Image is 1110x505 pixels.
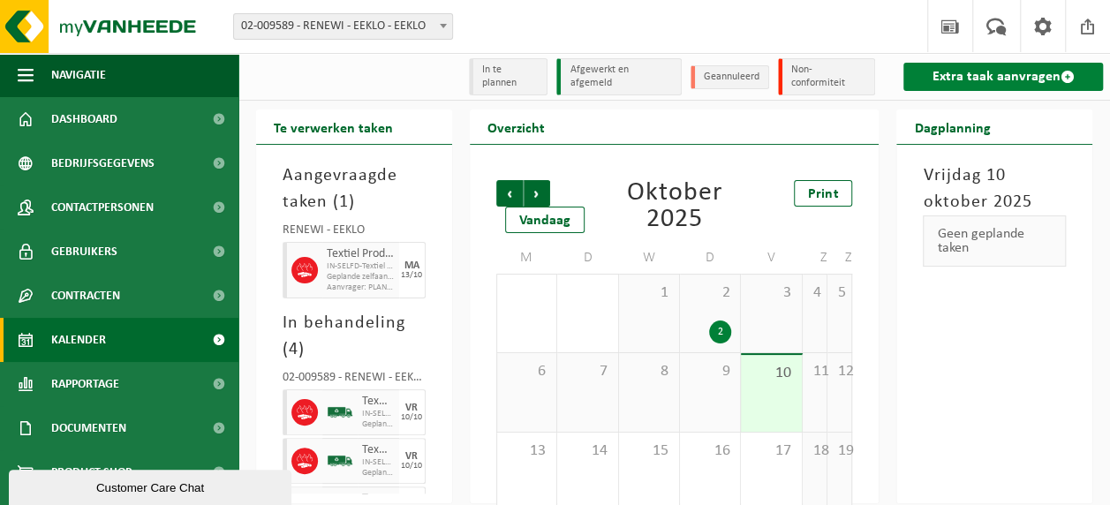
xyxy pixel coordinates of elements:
span: Textiel Productie Auto-industrie (CR) [362,395,395,409]
h3: Vrijdag 10 oktober 2025 [923,162,1066,215]
span: 4 [289,341,298,358]
span: 19 [836,441,842,461]
span: Print [808,187,838,201]
span: 14 [566,441,608,461]
div: Vandaag [505,207,585,233]
h2: Dagplanning [896,109,1008,144]
div: 10/10 [401,462,422,471]
div: 13/10 [401,271,422,280]
span: 02-009589 - RENEWI - EEKLO - EEKLO [234,14,452,39]
h2: Overzicht [470,109,563,144]
td: V [741,242,802,274]
td: W [619,242,680,274]
span: Aanvrager: PLANNING WEST [327,283,395,293]
span: 16 [689,441,731,461]
span: 10 [750,364,792,383]
span: Geplande zelfaanlevering [362,468,395,479]
h2: Te verwerken taken [256,109,411,144]
span: 8 [628,362,670,381]
span: Textiel Productie Auto-industrie (CR) [327,247,395,261]
div: 2 [709,320,731,343]
div: MA [404,260,419,271]
h3: Aangevraagde taken ( ) [283,162,426,215]
span: IN-SELFD-Textiel Prod. Auto-Eca Assenede (TEST)-RENEWI EEKLO [362,409,395,419]
span: 4 [812,283,818,303]
span: 02-009589 - RENEWI - EEKLO - EEKLO [233,13,453,40]
img: BL-SO-LV [327,448,353,474]
td: M [496,242,557,274]
li: Afgewerkt en afgemeld [556,58,681,95]
td: Z [803,242,827,274]
span: Documenten [51,406,126,450]
div: VR [405,403,418,413]
span: IN-SELFD-Textiel Prod. Auto-Eca Assenede (TEST)-RENEWI EEKLO [327,261,395,272]
span: Product Shop [51,450,132,494]
span: 17 [750,441,792,461]
li: In te plannen [469,58,548,95]
a: Print [794,180,852,207]
span: Rapportage [51,362,119,406]
span: Kalender [51,318,106,362]
span: 11 [812,362,818,381]
span: 12 [836,362,842,381]
span: 1 [628,283,670,303]
span: 7 [566,362,608,381]
td: D [680,242,741,274]
td: D [557,242,618,274]
span: 5 [836,283,842,303]
span: Dashboard [51,97,117,141]
span: Textiel Productie Auto-industrie (CR) [362,443,395,457]
li: Geannuleerd [691,65,769,89]
div: RENEWI - EEKLO [283,224,426,242]
span: Contracten [51,274,120,318]
span: 1 [339,193,349,211]
span: 13 [506,441,547,461]
span: 9 [689,362,731,381]
iframe: chat widget [9,466,295,505]
span: IN-SELFD-Textiel Prod. Auto-Eca Assenede (TEST)-RENEWI EEKLO [362,457,395,468]
div: 02-009589 - RENEWI - EEKLO - EEKLO [283,372,426,389]
span: Contactpersonen [51,185,154,230]
span: Navigatie [51,53,106,97]
div: Oktober 2025 [619,180,729,233]
div: 10/10 [401,413,422,422]
span: 3 [750,283,792,303]
div: VR [405,451,418,462]
li: Non-conformiteit [778,58,875,95]
span: Vorige [496,180,523,207]
span: Volgende [524,180,550,207]
h3: In behandeling ( ) [283,310,426,363]
td: Z [827,242,852,274]
span: Geplande zelfaanlevering [327,272,395,283]
span: 18 [812,441,818,461]
span: 15 [628,441,670,461]
div: Geen geplande taken [923,215,1066,267]
span: 6 [506,362,547,381]
span: Geplande zelfaanlevering [362,419,395,430]
img: BL-SO-LV [327,399,353,426]
a: Extra taak aanvragen [903,63,1103,91]
span: 2 [689,283,731,303]
span: Gebruikers [51,230,117,274]
span: Bedrijfsgegevens [51,141,155,185]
